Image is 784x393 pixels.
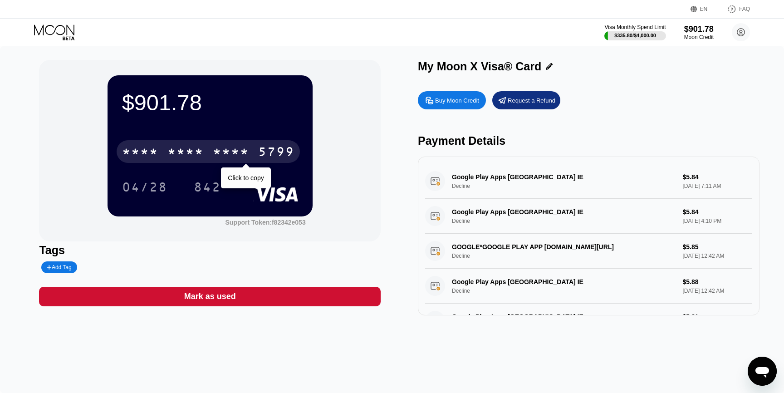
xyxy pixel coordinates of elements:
div: Add Tag [41,261,77,273]
div: Payment Details [418,134,759,147]
div: FAQ [718,5,750,14]
div: $901.78 [122,90,298,115]
div: Buy Moon Credit [418,91,486,109]
div: EN [691,5,718,14]
div: 842 [187,176,228,198]
div: Request a Refund [492,91,560,109]
div: $901.78 [684,25,714,34]
div: Visa Monthly Spend Limit$335.80/$4,000.00 [604,24,666,40]
div: Tags [39,244,381,257]
div: 5799 [258,146,294,160]
div: Click to copy [228,174,264,182]
div: $901.78Moon Credit [684,25,714,40]
div: Support Token: f82342e053 [225,219,306,226]
div: My Moon X Visa® Card [418,60,541,73]
div: Mark as used [184,291,236,302]
div: Moon Credit [684,34,714,40]
div: 04/28 [115,176,174,198]
div: Add Tag [47,264,71,270]
div: Support Token:f82342e053 [225,219,306,226]
iframe: Button to launch messaging window [748,357,777,386]
div: 04/28 [122,181,167,196]
div: 842 [194,181,221,196]
div: Visa Monthly Spend Limit [604,24,666,30]
div: FAQ [739,6,750,12]
div: Buy Moon Credit [435,97,479,104]
div: EN [700,6,708,12]
div: Mark as used [39,287,381,306]
div: Request a Refund [508,97,555,104]
div: $335.80 / $4,000.00 [614,33,656,38]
